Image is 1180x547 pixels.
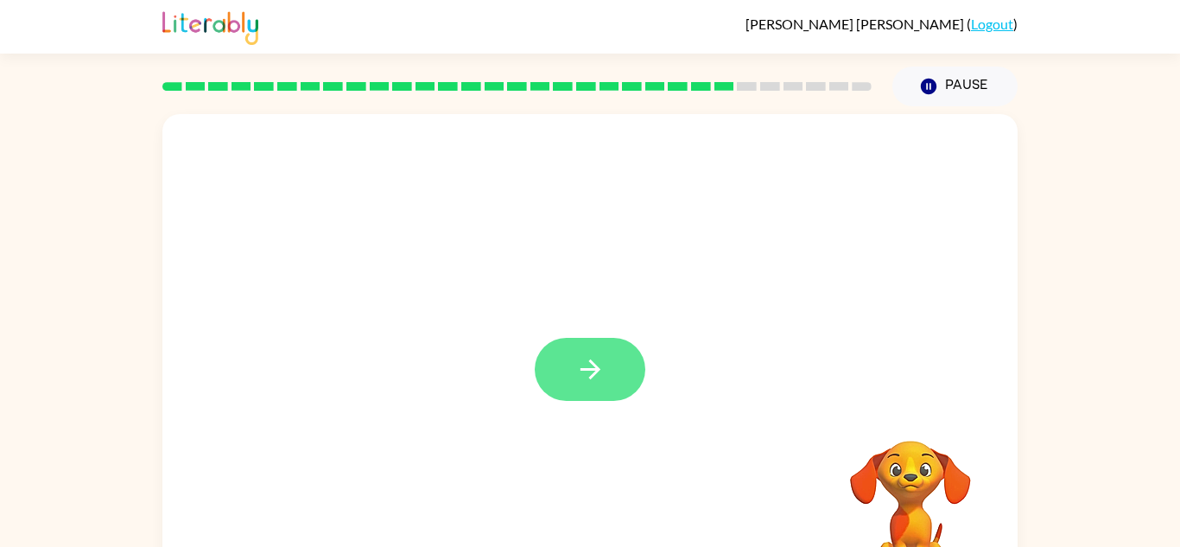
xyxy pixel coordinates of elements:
a: Logout [971,16,1013,32]
button: Pause [892,67,1018,106]
div: ( ) [745,16,1018,32]
img: Literably [162,7,258,45]
span: [PERSON_NAME] [PERSON_NAME] [745,16,967,32]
